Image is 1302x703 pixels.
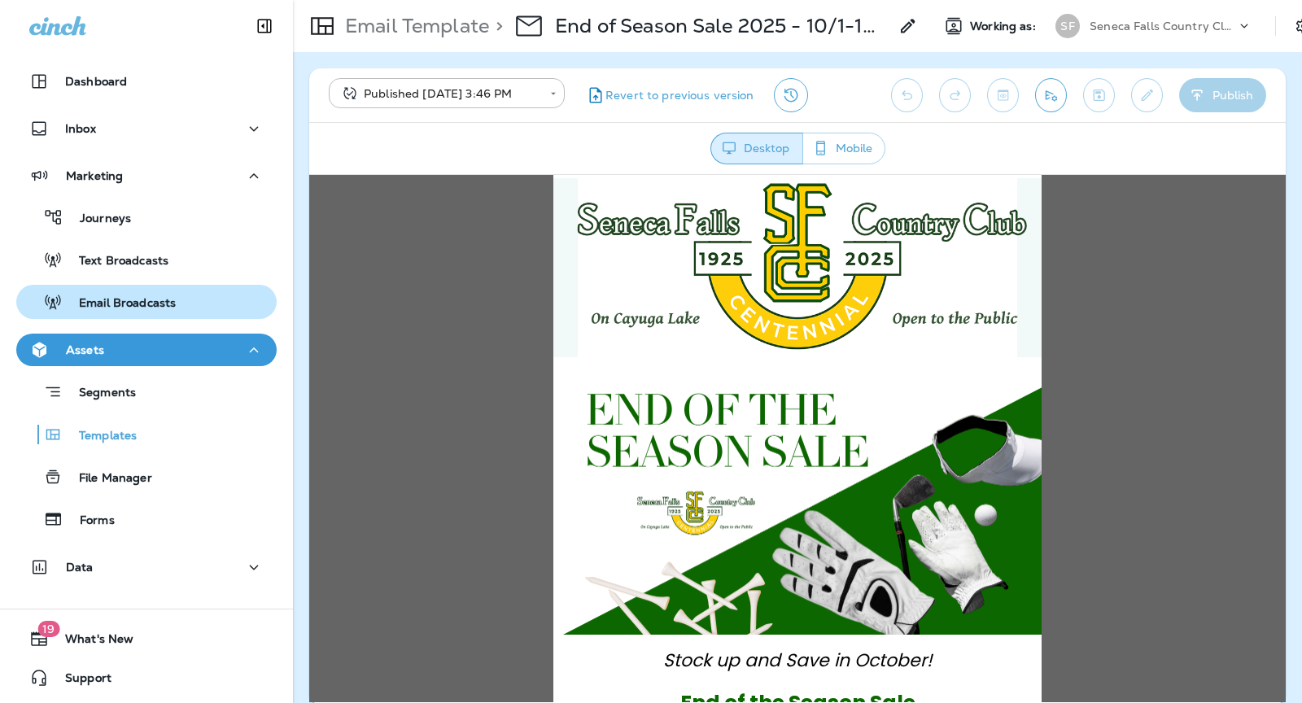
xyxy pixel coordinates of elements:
[16,460,277,494] button: File Manager
[339,14,489,38] p: Email Template
[710,133,803,164] button: Desktop
[65,75,127,88] p: Dashboard
[605,88,754,103] span: Revert to previous version
[66,169,123,182] p: Marketing
[63,254,168,269] p: Text Broadcasts
[970,20,1039,33] span: Working as:
[16,334,277,366] button: Assets
[1055,14,1080,38] div: SF
[63,429,137,444] p: Templates
[63,386,136,402] p: Segments
[16,159,277,192] button: Marketing
[66,343,104,356] p: Assets
[65,122,96,135] p: Inbox
[16,242,277,277] button: Text Broadcasts
[63,212,131,227] p: Journeys
[16,285,277,319] button: Email Broadcasts
[49,671,111,691] span: Support
[774,78,808,112] button: View Changelog
[66,561,94,574] p: Data
[802,133,885,164] button: Mobile
[489,14,503,38] p: >
[49,632,133,652] span: What's New
[63,513,115,529] p: Forms
[16,502,277,536] button: Forms
[37,621,59,637] span: 19
[16,622,277,655] button: 19What's New
[340,85,539,102] div: Published [DATE] 3:46 PM
[16,65,277,98] button: Dashboard
[244,186,732,461] img: Seneca-Falls--End-of-Season-Sale-2025---blog.png
[578,78,761,112] button: Revert to previous version
[16,200,277,234] button: Journeys
[555,14,889,38] p: End of Season Sale 2025 - 10/1-10/31 (3)
[242,10,287,42] button: Collapse Sidebar
[354,473,623,498] em: Stock up and Save in October!
[244,3,732,182] img: sfcc-centennial-masthead.png
[371,513,606,542] strong: End of the Season Sale
[16,112,277,145] button: Inbox
[1035,78,1067,112] button: Send test email
[16,662,277,694] button: Support
[63,296,176,312] p: Email Broadcasts
[63,471,152,487] p: File Manager
[16,551,277,583] button: Data
[16,417,277,452] button: Templates
[1090,20,1236,33] p: Seneca Falls Country Club
[16,374,277,409] button: Segments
